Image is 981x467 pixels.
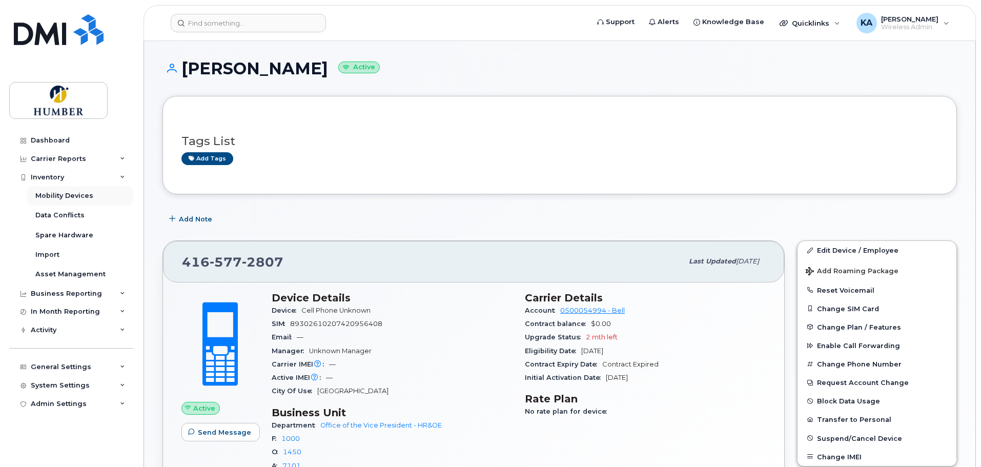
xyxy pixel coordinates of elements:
h3: Rate Plan [525,393,766,405]
span: Contract balance [525,320,591,328]
span: O [272,448,283,456]
span: [DATE] [606,374,628,381]
span: Contract Expired [602,360,659,368]
span: Active IMEI [272,374,326,381]
span: Enable Call Forwarding [817,342,900,350]
span: Account [525,307,560,314]
span: No rate plan for device [525,408,612,415]
span: [DATE] [736,257,759,265]
button: Transfer to Personal [798,410,956,429]
button: Enable Call Forwarding [798,336,956,355]
span: Contract Expiry Date [525,360,602,368]
span: Carrier IMEI [272,360,329,368]
a: Edit Device / Employee [798,241,956,259]
span: [GEOGRAPHIC_DATA] [317,387,389,395]
span: Cell Phone Unknown [301,307,371,314]
span: Suspend/Cancel Device [817,434,902,442]
span: Email [272,333,297,341]
span: Add Roaming Package [806,267,898,277]
button: Reset Voicemail [798,281,956,299]
button: Block Data Usage [798,392,956,410]
h3: Device Details [272,292,513,304]
span: F [272,435,281,442]
span: 577 [210,254,242,270]
button: Change Plan / Features [798,318,956,336]
button: Request Account Change [798,373,956,392]
span: Department [272,421,320,429]
button: Change SIM Card [798,299,956,318]
span: — [297,333,303,341]
a: 0500054994 - Bell [560,307,625,314]
span: $0.00 [591,320,611,328]
span: Last updated [689,257,736,265]
span: Unknown Manager [309,347,372,355]
span: — [329,360,336,368]
small: Active [338,62,380,73]
span: Send Message [198,428,251,437]
span: Device [272,307,301,314]
h3: Carrier Details [525,292,766,304]
span: City Of Use [272,387,317,395]
a: Office of the Vice President - HR&OE [320,421,442,429]
button: Suspend/Cancel Device [798,429,956,448]
h1: [PERSON_NAME] [162,59,957,77]
span: 89302610207420956408 [290,320,382,328]
button: Change Phone Number [798,355,956,373]
button: Send Message [181,423,260,441]
span: Upgrade Status [525,333,586,341]
h3: Business Unit [272,407,513,419]
button: Add Roaming Package [798,260,956,281]
button: Add Note [162,210,221,228]
span: Eligibility Date [525,347,581,355]
a: 1000 [281,435,300,442]
span: 2807 [242,254,283,270]
span: Add Note [179,214,212,224]
a: Add tags [181,152,233,165]
h3: Tags List [181,135,938,148]
span: Initial Activation Date [525,374,606,381]
span: 2 mth left [586,333,618,341]
span: SIM [272,320,290,328]
span: [DATE] [581,347,603,355]
a: 1450 [283,448,301,456]
span: 416 [182,254,283,270]
span: Change Plan / Features [817,323,901,331]
span: Active [193,403,215,413]
span: Manager [272,347,309,355]
button: Change IMEI [798,448,956,466]
span: — [326,374,333,381]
